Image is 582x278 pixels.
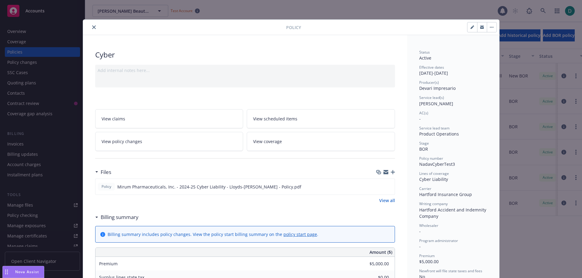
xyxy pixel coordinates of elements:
a: policy start page [283,231,317,237]
span: Active [419,55,431,61]
span: Policy [286,24,301,31]
div: Files [95,168,111,176]
span: Wholesaler [419,223,438,228]
div: Billing summary includes policy changes. View the policy start billing summary on the . [108,231,318,237]
h3: Files [101,168,111,176]
span: Hartford Insurance Group [419,191,472,197]
span: BOR [419,146,428,152]
span: [PERSON_NAME] [419,101,453,106]
span: Newfront will file state taxes and fees [419,268,482,273]
span: Carrier [419,186,431,191]
span: View scheduled items [253,116,297,122]
div: Add internal notes here... [98,67,393,74]
span: View policy changes [102,138,142,145]
span: Policy number [419,156,443,161]
span: Product Operations [419,131,459,137]
a: View scheduled items [247,109,395,128]
span: Premium [419,253,435,258]
a: View coverage [247,132,395,151]
span: Producer(s) [419,80,439,85]
div: Billing summary [95,213,139,221]
span: View claims [102,116,125,122]
span: Stage [419,141,429,146]
h3: Billing summary [101,213,139,221]
span: Cyber Liability [419,176,448,182]
span: Devari Impresario [419,85,456,91]
span: - [419,244,421,249]
span: - [419,116,421,122]
span: Service lead(s) [419,95,444,100]
div: [DATE] - [DATE] [419,65,487,76]
a: View all [379,197,395,204]
button: Nova Assist [2,266,44,278]
span: Hartford Accident and Indemnity Company [419,207,487,219]
span: Nova Assist [15,269,39,274]
span: Program administrator [419,238,458,243]
span: AC(s) [419,110,428,116]
a: View policy changes [95,132,243,151]
span: - [419,228,421,234]
button: close [90,24,98,31]
span: View coverage [253,138,282,145]
span: Amount ($) [370,249,392,255]
span: Mirum Pharmaceuticals, Inc. - 2024-25 Cyber Liability - Lloyds-[PERSON_NAME] - Policy.pdf [117,184,301,190]
span: Premium [99,261,118,267]
span: NadavCyberTest3 [419,161,455,167]
div: Drag to move [3,266,10,278]
span: Writing company [419,201,448,206]
span: Policy [100,184,112,189]
input: 0.00 [353,259,393,268]
span: Lines of coverage [419,171,449,176]
span: Service lead team [419,126,450,131]
button: preview file [387,184,392,190]
span: $5,000.00 [419,259,439,264]
span: Status [419,50,430,55]
button: download file [377,184,382,190]
div: Cyber [95,50,395,60]
span: Effective dates [419,65,444,70]
a: View claims [95,109,243,128]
